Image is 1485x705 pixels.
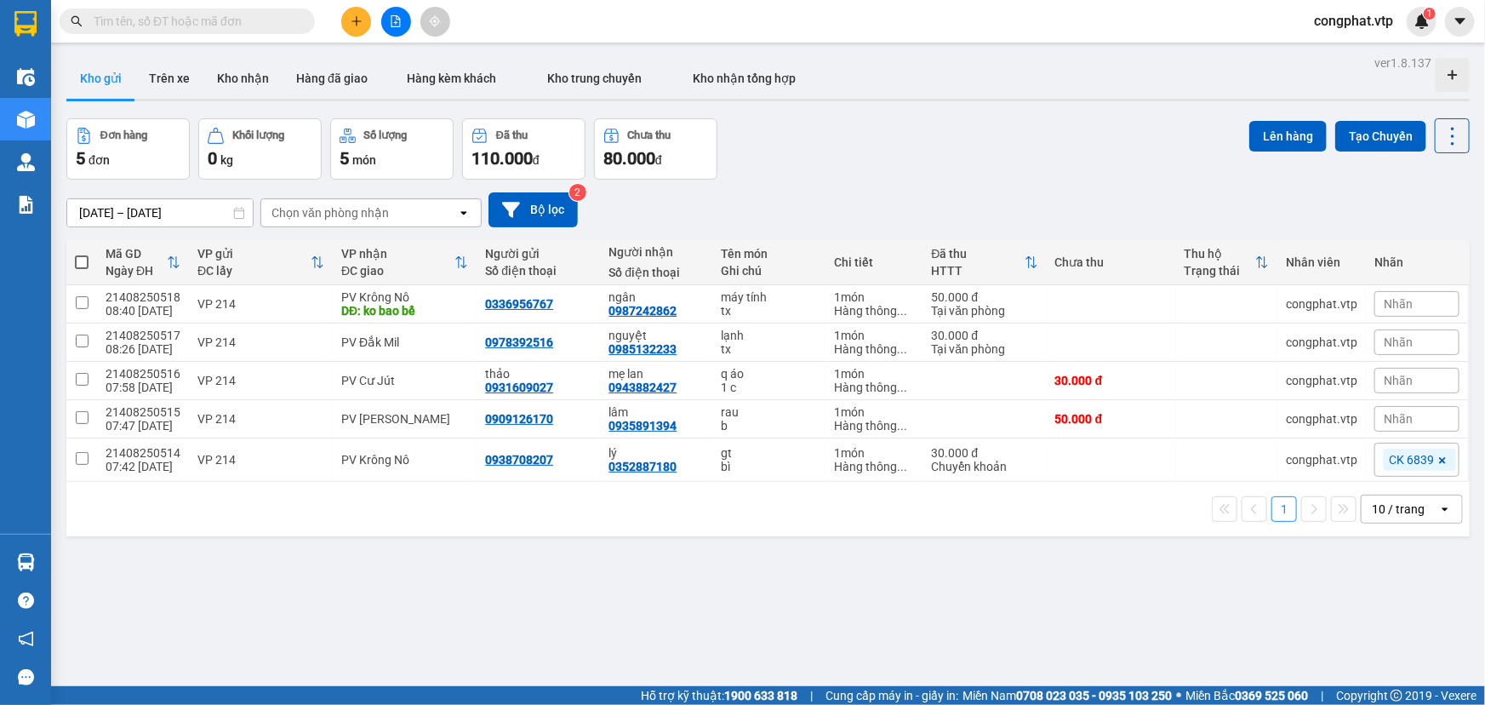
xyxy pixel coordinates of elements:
svg: open [457,206,471,220]
span: Kho nhận tổng hợp [693,72,796,85]
span: 0 [208,148,217,169]
div: Thu hộ [1184,247,1255,261]
div: Khối lượng [232,129,284,141]
div: 21408250516 [106,367,180,381]
div: Mã GD [106,247,167,261]
div: 0909126170 [485,412,553,426]
span: Cung cấp máy in - giấy in: [825,686,958,705]
div: Số điện thoại [485,264,591,278]
div: PV Krông Nô [341,453,468,467]
span: notification [18,631,34,647]
div: 0336956767 [485,297,553,311]
span: aim [429,15,441,27]
div: tx [721,342,817,356]
div: Hàng thông thường [835,304,915,318]
div: 21408250517 [106,329,180,342]
span: đơn [89,153,110,167]
div: Nhân viên [1286,255,1357,269]
span: | [810,686,813,705]
div: Số điện thoại [608,266,704,279]
div: Tạo kho hàng mới [1436,58,1470,92]
div: Chuyển khoản [932,460,1038,473]
div: Đã thu [496,129,528,141]
div: VP 214 [197,297,324,311]
div: 0938708207 [485,453,553,467]
div: 21408250514 [106,446,180,460]
button: caret-down [1445,7,1475,37]
div: ver 1.8.137 [1374,54,1431,72]
div: Ngày ĐH [106,264,167,278]
strong: 1900 633 818 [724,689,797,702]
button: Kho gửi [66,58,135,99]
strong: 0369 525 060 [1235,689,1308,702]
div: PV [PERSON_NAME] [341,412,468,426]
span: đ [655,153,662,167]
span: Nhãn [1384,335,1413,349]
div: 1 món [835,405,915,419]
button: Kho nhận [203,58,283,99]
div: 1 món [835,367,915,381]
div: 50.000 đ [932,290,1038,304]
span: copyright [1391,690,1402,702]
div: 08:40 [DATE] [106,304,180,318]
div: nguyệt [608,329,704,342]
th: Toggle SortBy [333,240,477,285]
span: ... [898,304,908,318]
span: plus [351,15,363,27]
th: Toggle SortBy [923,240,1047,285]
div: Người nhận [608,245,704,259]
span: | [1321,686,1323,705]
div: gt [721,446,817,460]
div: mẹ lan [608,367,704,381]
div: Tại văn phòng [932,342,1038,356]
button: aim [420,7,450,37]
span: message [18,669,34,685]
img: icon-new-feature [1414,14,1430,29]
button: Hàng đã giao [283,58,381,99]
div: VP 214 [197,335,324,349]
button: Đơn hàng5đơn [66,118,190,180]
span: đ [533,153,540,167]
span: 5 [76,148,85,169]
button: Khối lượng0kg [198,118,322,180]
div: 07:42 [DATE] [106,460,180,473]
span: Kho trung chuyển [547,72,642,85]
button: Bộ lọc [488,192,578,227]
strong: 0708 023 035 - 0935 103 250 [1016,689,1172,702]
button: Số lượng5món [330,118,454,180]
input: Select a date range. [67,199,253,226]
div: VP 214 [197,374,324,387]
div: Đã thu [932,247,1025,261]
img: solution-icon [17,196,35,214]
div: congphat.vtp [1286,453,1357,467]
div: 0931609027 [485,381,553,394]
div: 0978392516 [485,335,553,349]
button: file-add [381,7,411,37]
div: Hàng thông thường [835,342,915,356]
div: DĐ: ko bao bể [341,304,468,318]
div: máy tính [721,290,817,304]
div: Chọn văn phòng nhận [271,204,389,221]
span: Miền Bắc [1185,686,1308,705]
div: lạnh [721,329,817,342]
th: Toggle SortBy [189,240,333,285]
div: Người gửi [485,247,591,261]
div: 21408250518 [106,290,180,304]
div: Đơn hàng [100,129,147,141]
span: Nhãn [1384,297,1413,311]
div: Nhãn [1374,255,1459,269]
div: Tại văn phòng [932,304,1038,318]
sup: 2 [569,184,586,201]
div: Hàng thông thường [835,419,915,433]
div: ngân [608,290,704,304]
div: congphat.vtp [1286,374,1357,387]
div: 0935891394 [608,419,677,433]
div: Chưa thu [628,129,671,141]
span: congphat.vtp [1300,10,1407,32]
img: warehouse-icon [17,553,35,571]
div: q áo [721,367,817,381]
div: 1 c [721,381,817,394]
button: Lên hàng [1249,121,1327,152]
div: Hàng thông thường [835,381,915,394]
div: ĐC lấy [197,264,311,278]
